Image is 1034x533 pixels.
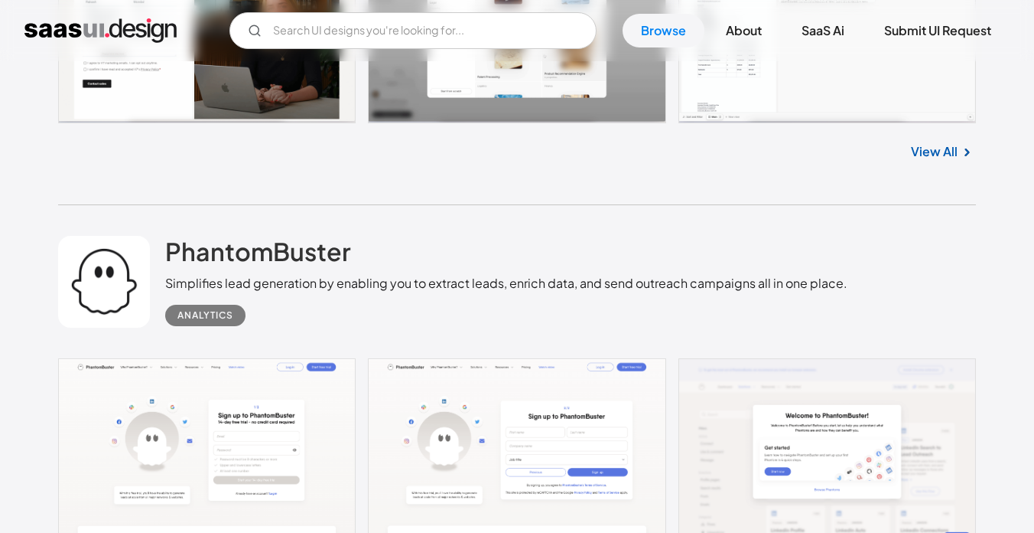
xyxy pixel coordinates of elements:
a: SaaS Ai [783,14,863,47]
a: home [24,18,177,43]
form: Email Form [229,12,597,49]
a: Browse [623,14,704,47]
h2: PhantomBuster [165,236,351,266]
div: Analytics [177,306,233,325]
a: View All [911,142,958,161]
a: About [707,14,780,47]
input: Search UI designs you're looking for... [229,12,597,49]
div: Simplifies lead generation by enabling you to extract leads, enrich data, and send outreach campa... [165,274,847,293]
a: PhantomBuster [165,236,351,274]
a: Submit UI Request [866,14,1010,47]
